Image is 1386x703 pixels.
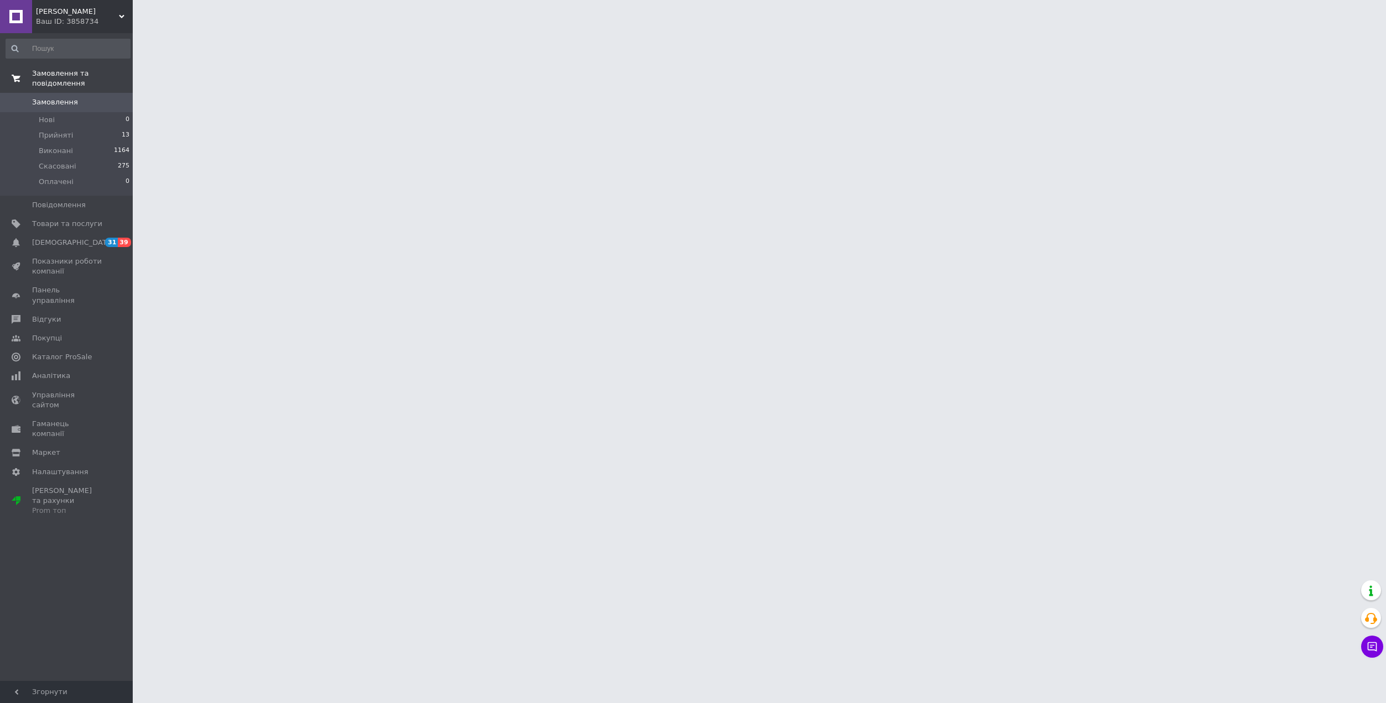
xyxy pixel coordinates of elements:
span: Управління сайтом [32,390,102,410]
span: Скасовані [39,161,76,171]
span: Панель управління [32,285,102,305]
span: Аналітика [32,371,70,381]
span: Відгуки [32,314,61,324]
span: 13 [122,130,129,140]
span: 275 [118,161,129,171]
span: [PERSON_NAME] та рахунки [32,486,102,516]
span: 0 [126,115,129,125]
span: Каталог ProSale [32,352,92,362]
span: Виконані [39,146,73,156]
span: 39 [118,238,131,247]
span: 31 [105,238,118,247]
span: 1164 [114,146,129,156]
span: Аквалюкс [36,7,119,17]
span: Маркет [32,448,60,458]
span: Повідомлення [32,200,86,210]
span: Показники роботи компанії [32,256,102,276]
span: Налаштування [32,467,88,477]
span: Замовлення [32,97,78,107]
input: Пошук [6,39,131,59]
span: [DEMOGRAPHIC_DATA] [32,238,114,248]
span: Товари та послуги [32,219,102,229]
span: Гаманець компанії [32,419,102,439]
div: Prom топ [32,506,102,516]
span: Замовлення та повідомлення [32,69,133,88]
span: Оплачені [39,177,74,187]
span: 0 [126,177,129,187]
button: Чат з покупцем [1361,636,1383,658]
span: Покупці [32,333,62,343]
span: Нові [39,115,55,125]
span: Прийняті [39,130,73,140]
div: Ваш ID: 3858734 [36,17,133,27]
